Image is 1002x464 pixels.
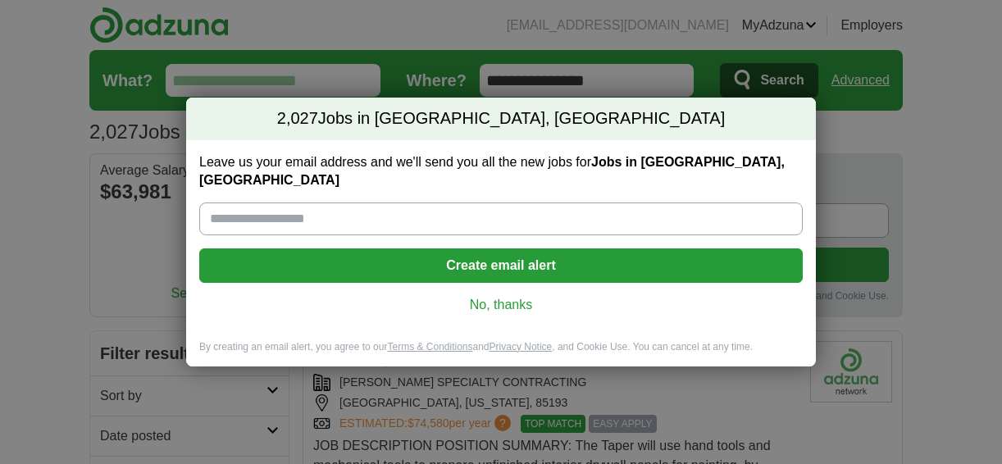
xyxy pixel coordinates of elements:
[277,107,318,130] span: 2,027
[186,340,816,367] div: By creating an email alert, you agree to our and , and Cookie Use. You can cancel at any time.
[186,98,816,140] h2: Jobs in [GEOGRAPHIC_DATA], [GEOGRAPHIC_DATA]
[199,248,803,283] button: Create email alert
[212,296,790,314] a: No, thanks
[490,341,553,353] a: Privacy Notice
[387,341,472,353] a: Terms & Conditions
[199,155,785,187] strong: Jobs in [GEOGRAPHIC_DATA], [GEOGRAPHIC_DATA]
[199,153,803,189] label: Leave us your email address and we'll send you all the new jobs for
